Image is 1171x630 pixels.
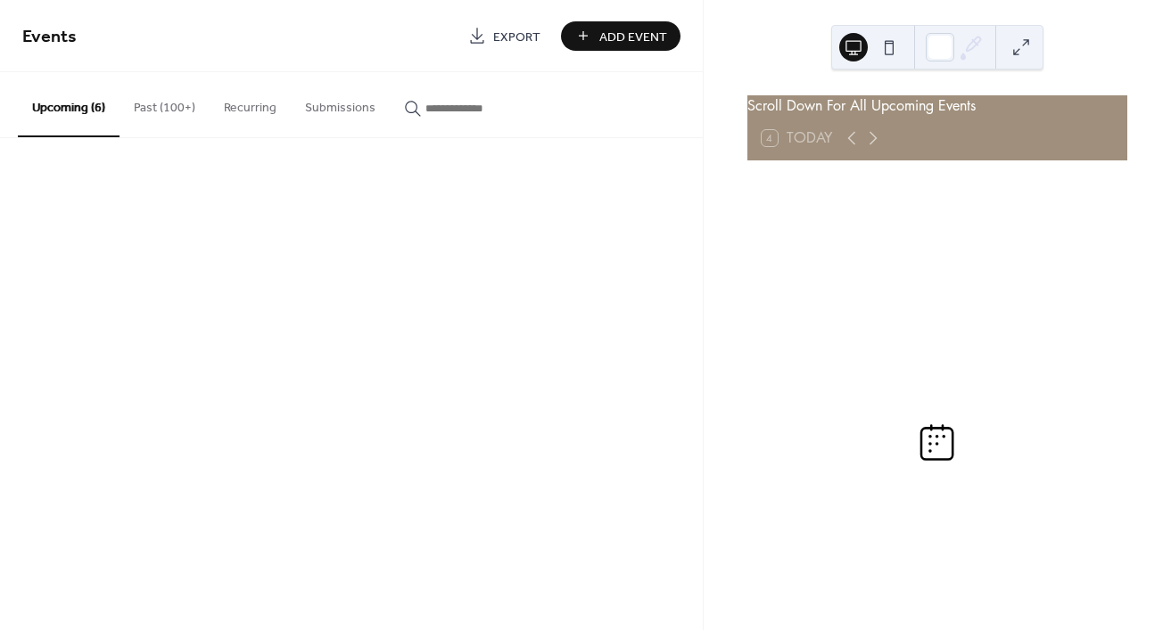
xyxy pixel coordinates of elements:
[210,72,291,135] button: Recurring
[18,72,120,137] button: Upcoming (6)
[291,72,390,135] button: Submissions
[747,95,1127,117] div: Scroll Down For All Upcoming Events
[22,20,77,54] span: Events
[493,28,540,46] span: Export
[599,28,667,46] span: Add Event
[120,72,210,135] button: Past (100+)
[561,21,680,51] button: Add Event
[455,21,554,51] a: Export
